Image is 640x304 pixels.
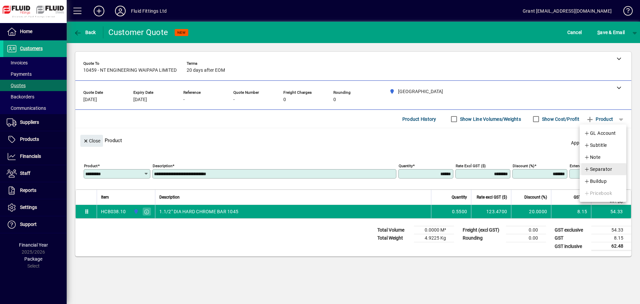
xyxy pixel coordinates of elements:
button: Subtitle [580,139,626,151]
span: Pricebook [584,189,612,197]
button: Separator [580,163,626,175]
button: Note [580,151,626,163]
button: Pricebook [580,187,626,199]
span: GL Account [584,129,616,137]
button: Buildup [580,175,626,187]
span: Buildup [584,177,607,185]
button: GL Account [580,127,626,139]
span: Note [584,153,601,161]
span: Subtitle [584,141,607,149]
span: Separator [584,165,612,173]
